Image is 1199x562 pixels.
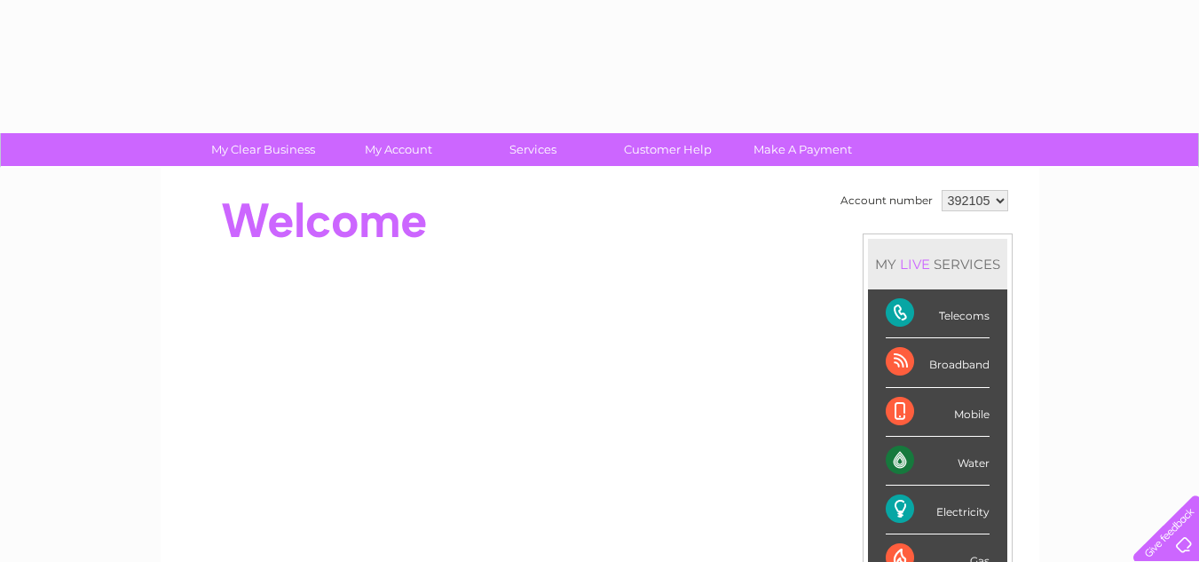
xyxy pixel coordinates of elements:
div: Telecoms [886,289,990,338]
a: Services [460,133,606,166]
td: Account number [836,186,937,216]
div: Broadband [886,338,990,387]
div: Electricity [886,486,990,534]
a: My Clear Business [190,133,336,166]
div: Water [886,437,990,486]
div: MY SERVICES [868,239,1007,289]
a: Customer Help [595,133,741,166]
div: LIVE [896,256,934,273]
a: Make A Payment [730,133,876,166]
div: Mobile [886,388,990,437]
a: My Account [325,133,471,166]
